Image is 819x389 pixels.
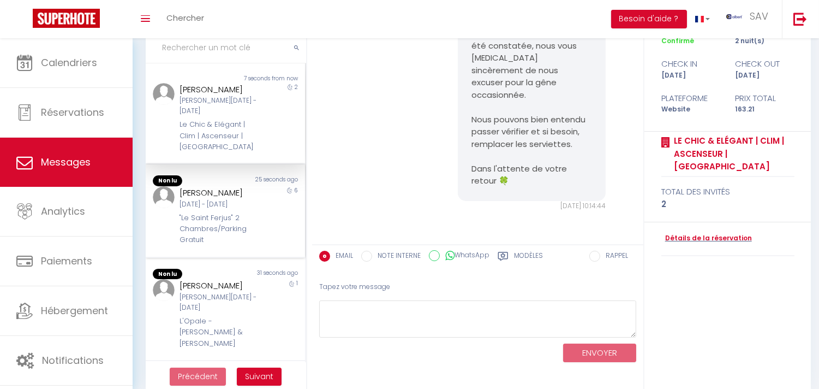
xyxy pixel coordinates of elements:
label: Modèles [514,251,543,264]
div: [DATE] [728,70,802,81]
span: SAV [750,9,768,23]
div: Le Chic & Elégant | Clim | Ascenseur | [GEOGRAPHIC_DATA] [180,119,258,152]
img: ... [153,186,175,208]
div: 31 seconds ago [225,269,305,280]
img: Super Booking [33,9,100,28]
label: RAPPEL [600,251,628,263]
span: Calendriers [41,56,97,69]
span: Précédent [178,371,218,382]
span: Suivant [245,371,273,382]
div: 25 seconds ago [225,175,305,186]
div: check in [654,57,728,70]
span: Paiements [41,254,92,268]
span: 1 [296,279,298,287]
div: [DATE] - [DATE] [180,199,258,210]
img: ... [726,14,743,19]
div: Prix total [728,92,802,105]
div: [DATE] 10:14:44 [458,201,606,211]
input: Rechercher un mot clé [146,33,306,63]
a: Détails de la réservation [661,233,752,244]
div: 2 nuit(s) [728,36,802,46]
div: "Le Saint Ferjus" 2 Chambres/Parking Gratuit [180,213,258,246]
div: [PERSON_NAME][DATE] - [DATE] [180,96,258,116]
span: Non lu [153,175,182,186]
span: 6 [294,186,298,194]
span: Messages [41,155,91,169]
label: EMAIL [330,251,353,263]
div: [PERSON_NAME][DATE] - [DATE] [180,292,258,313]
div: Plateforme [654,92,728,105]
div: [DATE] [654,70,728,81]
span: Chercher [166,12,204,23]
button: Previous [170,368,226,386]
button: ENVOYER [563,344,636,363]
a: Le Chic & Elégant | Clim | Ascenseur | [GEOGRAPHIC_DATA] [670,134,794,173]
span: Notifications [42,353,104,367]
div: [PERSON_NAME] [180,279,258,292]
div: check out [728,57,802,70]
button: Next [237,368,282,386]
span: 2 [295,83,298,91]
span: Confirmé [661,36,694,45]
span: Réservations [41,105,104,119]
div: Website [654,104,728,115]
img: ... [153,279,175,301]
span: Hébergement [41,304,108,317]
div: [PERSON_NAME] [180,186,258,199]
div: total des invités [661,185,794,198]
label: WhatsApp [440,250,489,262]
label: NOTE INTERNE [372,251,421,263]
div: [PERSON_NAME] [180,83,258,96]
span: Non lu [153,269,182,280]
img: ... [153,83,175,105]
span: Analytics [41,204,85,218]
div: L'Opale - [PERSON_NAME] & [PERSON_NAME] [180,316,258,349]
button: Besoin d'aide ? [611,10,687,28]
div: 7 seconds from now [225,74,305,83]
div: 2 [661,198,794,211]
img: logout [793,12,807,26]
div: Tapez votre message [319,274,636,300]
div: 163.21 [728,104,802,115]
